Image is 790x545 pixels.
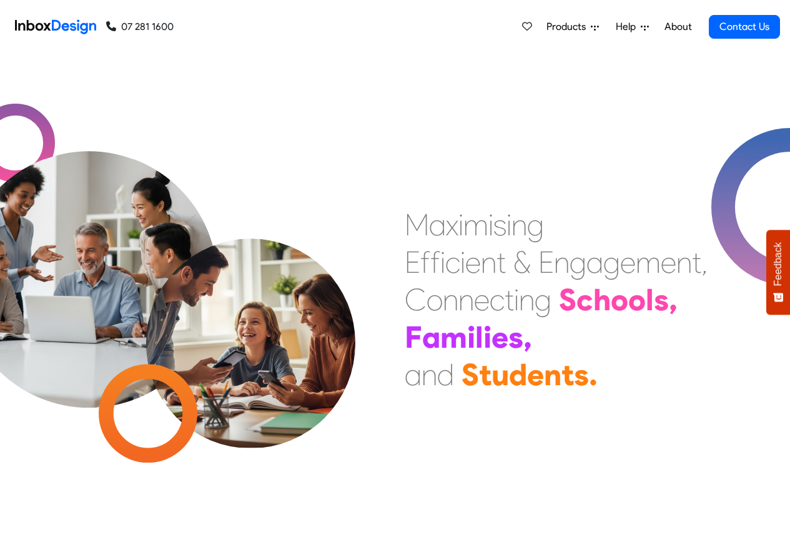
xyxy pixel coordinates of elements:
div: , [701,243,708,281]
div: d [437,356,454,393]
div: e [474,281,490,318]
div: i [467,318,475,356]
a: Contact Us [709,15,780,39]
div: n [554,243,570,281]
div: E [538,243,554,281]
div: t [692,243,701,281]
div: s [508,318,523,356]
div: a [429,206,446,243]
div: , [669,281,678,318]
div: n [422,356,437,393]
div: d [509,356,527,393]
div: s [654,281,669,318]
div: & [513,243,531,281]
a: About [661,14,695,39]
div: t [561,356,574,393]
div: e [527,356,544,393]
div: i [440,243,445,281]
div: f [420,243,430,281]
div: g [603,243,620,281]
div: M [405,206,429,243]
div: Maximising Efficient & Engagement, Connecting Schools, Families, and Students. [405,206,708,393]
div: t [479,356,491,393]
div: l [646,281,654,318]
a: 07 281 1600 [106,19,174,34]
span: Feedback [773,242,784,286]
div: o [628,281,646,318]
div: c [490,281,505,318]
div: g [535,281,551,318]
img: parents_with_child.png [120,187,382,448]
div: . [589,356,598,393]
div: n [481,243,496,281]
a: Help [611,14,654,39]
div: n [676,243,692,281]
div: S [559,281,576,318]
div: i [488,206,493,243]
div: c [576,281,593,318]
div: a [586,243,603,281]
div: S [462,356,479,393]
div: a [422,318,440,356]
div: s [574,356,589,393]
div: e [465,243,481,281]
div: i [460,243,465,281]
div: m [440,318,467,356]
div: F [405,318,422,356]
div: i [514,281,519,318]
div: f [430,243,440,281]
div: m [463,206,488,243]
div: a [405,356,422,393]
div: g [527,206,544,243]
div: E [405,243,420,281]
div: n [511,206,527,243]
div: i [483,318,491,356]
div: m [636,243,661,281]
div: n [443,281,458,318]
div: c [445,243,460,281]
div: g [570,243,586,281]
span: Help [616,19,641,34]
div: n [458,281,474,318]
div: n [544,356,561,393]
div: u [491,356,509,393]
div: s [493,206,506,243]
div: i [506,206,511,243]
div: i [458,206,463,243]
div: n [519,281,535,318]
div: e [620,243,636,281]
div: t [505,281,514,318]
div: x [446,206,458,243]
div: t [496,243,506,281]
div: C [405,281,427,318]
div: e [491,318,508,356]
div: o [427,281,443,318]
a: Products [541,14,604,39]
div: , [523,318,532,356]
div: h [593,281,611,318]
button: Feedback - Show survey [766,230,790,315]
div: e [661,243,676,281]
div: o [611,281,628,318]
div: l [475,318,483,356]
span: Products [546,19,591,34]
